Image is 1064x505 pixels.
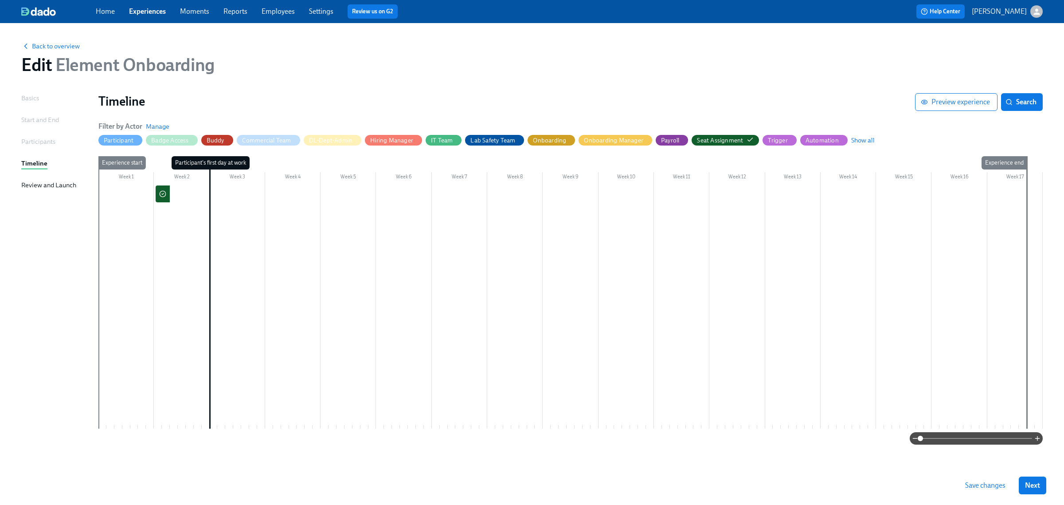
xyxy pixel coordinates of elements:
[768,136,787,145] div: Also show Trigger
[21,42,80,51] button: Back to overview
[579,135,652,146] button: Onboarding Manager
[52,54,214,75] span: Element Onboarding
[242,136,291,145] div: Also show Commercial Team
[697,136,743,145] div: Hide Seat Assignment
[470,136,515,145] div: Also show Lab Safety Team
[223,7,247,16] a: Reports
[210,172,265,184] div: Week 3
[432,172,487,184] div: Week 7
[98,172,154,184] div: Week 1
[321,172,376,184] div: Week 5
[982,156,1027,170] div: Experience end
[965,481,1005,490] span: Save changes
[98,122,142,131] h6: Filter by Actor
[972,7,1027,16] p: [PERSON_NAME]
[21,54,215,75] h1: Edit
[821,172,876,184] div: Week 14
[21,137,55,146] div: Participants
[921,7,960,16] span: Help Center
[104,136,133,145] div: Also show Participant
[180,7,209,16] a: Moments
[21,93,39,103] div: Basics
[765,172,821,184] div: Week 13
[146,135,197,146] button: Badge Access
[1007,98,1037,107] span: Search
[304,135,362,146] button: DL-Dept-Admin
[661,136,679,145] div: Also show Payroll
[987,172,1043,184] div: Week 17
[146,122,169,131] button: Manage
[800,135,848,146] button: Automation
[265,172,321,184] div: Week 4
[98,156,146,170] div: Experience start
[533,136,566,145] div: Also show Onboarding
[348,4,398,19] button: Review us on G2
[21,115,59,125] div: Start and End
[876,172,931,184] div: Week 15
[365,135,422,146] button: Hiring Manager
[1019,477,1046,494] button: Next
[598,172,654,184] div: Week 10
[709,172,765,184] div: Week 12
[487,172,543,184] div: Week 8
[376,172,431,184] div: Week 6
[692,135,759,146] button: Seat Assignment
[237,135,300,146] button: Commercial Team
[309,136,353,145] div: Also show DL-Dept-Admin
[431,136,453,145] div: Also show IT Team
[656,135,688,146] button: Payroll
[154,172,209,184] div: Week 2
[915,93,997,111] button: Preview experience
[151,136,188,145] div: Also show Badge Access
[851,136,875,145] button: Show all
[426,135,462,146] button: IT Team
[654,172,709,184] div: Week 11
[21,158,47,168] div: Timeline
[207,136,224,145] div: Also show Buddy
[21,7,96,16] a: dado
[916,4,965,19] button: Help Center
[972,5,1043,18] button: [PERSON_NAME]
[370,136,413,145] div: Also show Hiring Manager
[309,7,333,16] a: Settings
[129,7,166,16] a: Experiences
[959,477,1012,494] button: Save changes
[1001,93,1043,111] button: Search
[201,135,233,146] button: Buddy
[21,180,76,190] div: Review and Launch
[923,98,990,107] span: Preview experience
[262,7,295,16] a: Employees
[96,7,115,16] a: Home
[931,172,987,184] div: Week 16
[543,172,598,184] div: Week 9
[528,135,575,146] button: Onboarding
[21,7,56,16] img: dado
[806,136,839,145] div: Also show Automation
[763,135,796,146] button: Trigger
[584,136,643,145] div: Also show Onboarding Manager
[98,135,142,146] button: Participant
[98,93,915,109] h1: Timeline
[172,156,250,170] div: Participant's first day at work
[1025,481,1040,490] span: Next
[352,7,393,16] a: Review us on G2
[465,135,524,146] button: Lab Safety Team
